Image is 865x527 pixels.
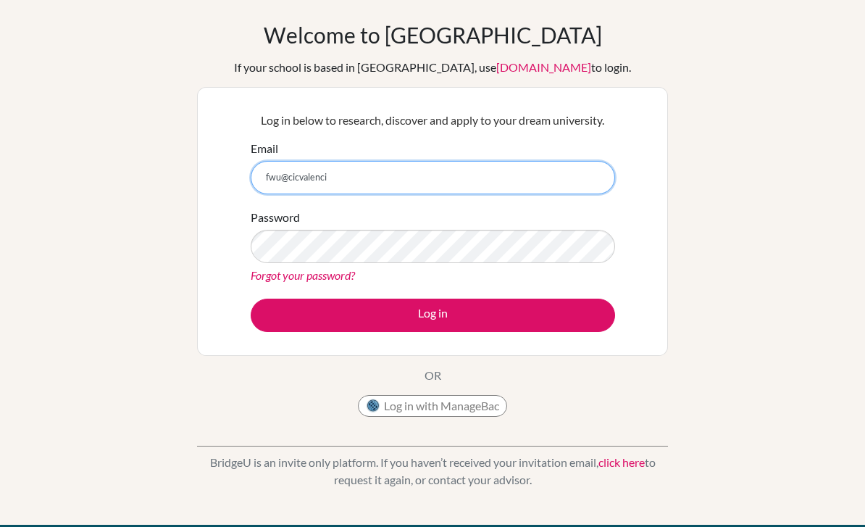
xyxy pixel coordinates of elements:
h1: Welcome to [GEOGRAPHIC_DATA] [264,22,602,48]
p: BridgeU is an invite only platform. If you haven’t received your invitation email, to request it ... [197,454,668,489]
p: Log in below to research, discover and apply to your dream university. [251,112,615,129]
a: Forgot your password? [251,268,355,282]
label: Password [251,209,300,226]
a: [DOMAIN_NAME] [496,60,591,74]
label: Email [251,140,278,157]
a: click here [598,455,645,469]
div: If your school is based in [GEOGRAPHIC_DATA], use to login. [234,59,631,76]
p: OR [425,367,441,384]
button: Log in with ManageBac [358,395,507,417]
button: Log in [251,299,615,332]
